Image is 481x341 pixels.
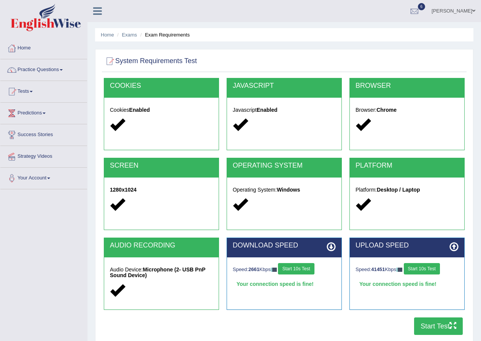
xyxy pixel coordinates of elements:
button: Start 10s Test [404,263,440,274]
h2: BROWSER [356,82,459,90]
h2: JAVASCRIPT [233,82,336,90]
button: Start Test [414,317,463,335]
strong: Windows [277,187,300,193]
h2: SCREEN [110,162,213,170]
a: Exams [122,32,137,38]
h5: Platform: [356,187,459,193]
h5: Javascript [233,107,336,113]
h5: Browser: [356,107,459,113]
a: Success Stories [0,124,87,143]
a: Home [101,32,114,38]
div: Your connection speed is fine! [233,278,336,290]
strong: Chrome [376,107,397,113]
h2: UPLOAD SPEED [356,242,459,249]
h5: Operating System: [233,187,336,193]
strong: 41451 [371,266,385,272]
a: Tests [0,81,87,100]
h2: PLATFORM [356,162,459,170]
h2: OPERATING SYSTEM [233,162,336,170]
strong: Desktop / Laptop [377,187,420,193]
img: ajax-loader-fb-connection.gif [396,268,402,272]
h2: DOWNLOAD SPEED [233,242,336,249]
a: Home [0,38,87,57]
div: Speed: Kbps [356,263,459,276]
h5: Audio Device: [110,267,213,279]
span: 6 [418,3,425,10]
h2: AUDIO RECORDING [110,242,213,249]
strong: Enabled [129,107,150,113]
strong: Microphone (2- USB PnP Sound Device) [110,266,205,278]
h5: Cookies [110,107,213,113]
a: Predictions [0,103,87,122]
li: Exam Requirements [138,31,190,38]
strong: 2661 [248,266,259,272]
a: Practice Questions [0,59,87,78]
button: Start 10s Test [278,263,314,274]
h2: COOKIES [110,82,213,90]
img: ajax-loader-fb-connection.gif [271,268,277,272]
a: Your Account [0,168,87,187]
a: Strategy Videos [0,146,87,165]
strong: 1280x1024 [110,187,137,193]
div: Your connection speed is fine! [356,278,459,290]
h2: System Requirements Test [104,56,197,67]
div: Speed: Kbps [233,263,336,276]
strong: Enabled [257,107,277,113]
